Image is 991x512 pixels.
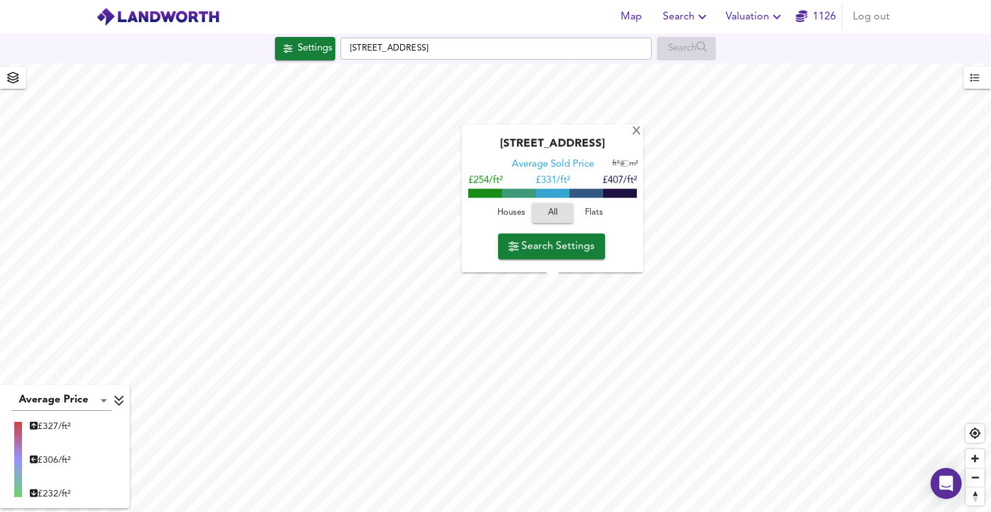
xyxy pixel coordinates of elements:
[298,40,332,57] div: Settings
[631,126,642,138] div: X
[468,138,637,159] div: [STREET_ADDRESS]
[603,176,637,186] span: £407/ft²
[577,206,612,221] span: Flats
[573,204,615,224] button: Flats
[658,4,715,30] button: Search
[508,237,595,255] span: Search Settings
[848,4,895,30] button: Log out
[966,487,985,506] button: Reset bearing to north
[853,8,890,26] span: Log out
[538,206,567,221] span: All
[532,204,573,224] button: All
[966,469,985,487] span: Zoom out
[657,37,716,60] div: Enable a Source before running a Search
[726,8,785,26] span: Valuation
[30,454,71,467] div: £ 306/ft²
[616,8,647,26] span: Map
[275,37,335,60] div: Click to configure Search Settings
[796,8,836,26] a: 1126
[275,37,335,60] button: Settings
[612,161,619,168] span: ft²
[12,390,112,411] div: Average Price
[498,233,605,259] button: Search Settings
[966,449,985,468] button: Zoom in
[468,176,503,186] span: £254/ft²
[721,4,790,30] button: Valuation
[512,159,594,172] div: Average Sold Price
[966,424,985,443] button: Find my location
[966,487,985,506] span: Reset bearing to north
[795,4,837,30] button: 1126
[611,4,652,30] button: Map
[630,161,638,168] span: m²
[30,420,71,433] div: £ 327/ft²
[96,7,220,27] img: logo
[30,487,71,500] div: £ 232/ft²
[663,8,710,26] span: Search
[966,468,985,487] button: Zoom out
[494,206,529,221] span: Houses
[536,176,570,186] span: £ 331/ft²
[490,204,532,224] button: Houses
[340,38,652,60] input: Enter a location...
[931,468,962,499] div: Open Intercom Messenger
